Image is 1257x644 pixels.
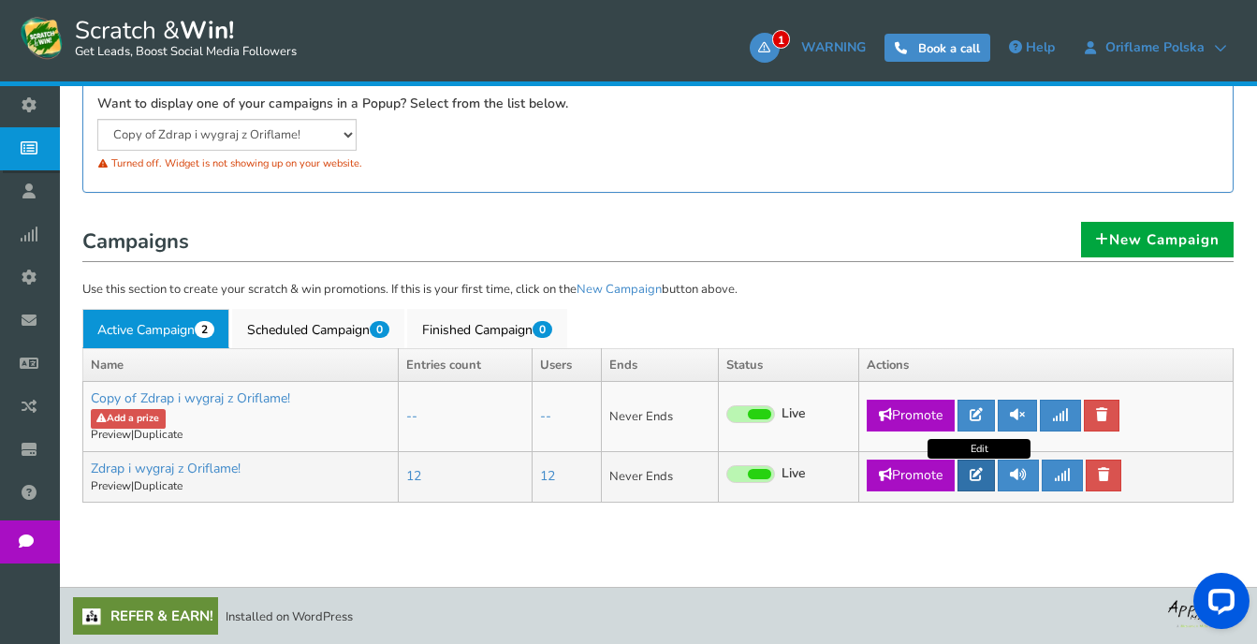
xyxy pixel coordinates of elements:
[406,467,421,485] a: 12
[97,151,644,176] div: Turned off. Widget is not showing up on your website.
[782,465,806,483] span: Live
[540,407,551,425] a: --
[1178,565,1257,644] iframe: LiveChat chat widget
[772,30,790,49] span: 1
[859,348,1234,382] th: Actions
[82,281,1234,300] p: Use this section to create your scratch & win promotions. If this is your first time, click on th...
[91,460,241,477] a: Zdrap i wygraj z Oriflame!
[66,14,297,61] span: Scratch &
[195,321,214,338] span: 2
[75,45,297,60] small: Get Leads, Boost Social Media Followers
[82,225,1234,262] h1: Campaigns
[602,382,719,451] td: Never Ends
[180,14,234,47] strong: Win!
[91,478,131,493] a: Preview
[91,427,390,443] p: |
[370,321,389,338] span: 0
[750,33,875,63] a: 1WARNING
[1168,597,1243,628] img: bg_logo_foot.webp
[801,38,866,56] span: WARNING
[867,460,955,491] a: Promote
[83,348,399,382] th: Name
[782,405,806,423] span: Live
[406,407,417,425] a: --
[232,309,404,348] a: Scheduled Campaign
[602,348,719,382] th: Ends
[928,439,1030,459] div: Edit
[134,478,183,493] a: Duplicate
[19,14,297,61] a: Scratch &Win! Get Leads, Boost Social Media Followers
[97,95,568,113] label: Want to display one of your campaigns in a Popup? Select from the list below.
[91,389,290,407] a: Copy of Zdrap i wygraj z Oriflame!
[532,348,602,382] th: Users
[226,608,353,625] span: Installed on WordPress
[918,40,980,57] span: Book a call
[1096,40,1214,55] span: Oriflame Polska
[884,34,990,62] a: Book a call
[19,14,66,61] img: Scratch and Win
[867,400,955,432] a: Promote
[1081,222,1234,257] a: New Campaign
[134,427,183,442] a: Duplicate
[602,451,719,502] td: Never Ends
[91,427,131,442] a: Preview
[577,281,662,298] a: New Campaign
[719,348,859,382] th: Status
[533,321,552,338] span: 0
[73,597,218,635] a: Refer & Earn!
[407,309,567,348] a: Finished Campaign
[91,478,390,494] p: |
[82,309,229,348] a: Active Campaign
[399,348,532,382] th: Entries count
[540,467,555,485] a: 12
[91,409,166,428] a: Add a prize
[1000,33,1064,63] a: Help
[1026,38,1055,56] span: Help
